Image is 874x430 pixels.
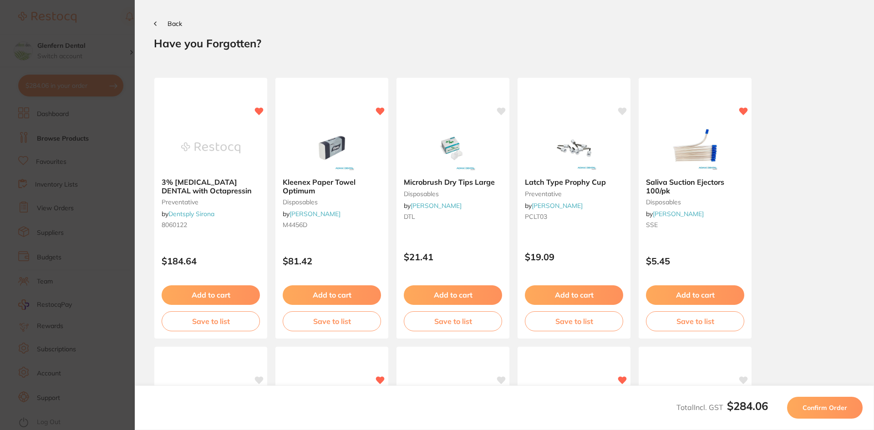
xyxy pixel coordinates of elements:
[653,210,704,218] a: [PERSON_NAME]
[162,210,214,218] span: by
[168,210,214,218] a: Dentsply Sirona
[283,198,381,206] small: disposables
[154,36,855,50] h2: Have you Forgotten?
[544,125,604,171] img: Latch Type Prophy Cup
[162,221,260,228] small: 8060122
[404,252,502,262] p: $21.41
[283,285,381,304] button: Add to cart
[162,311,260,331] button: Save to list
[283,311,381,331] button: Save to list
[290,210,340,218] a: [PERSON_NAME]
[525,178,623,186] b: Latch Type Prophy Cup
[525,190,623,197] small: preventative
[404,178,502,186] b: Microbrush Dry Tips Large
[181,125,240,171] img: 3% Citanest DENTAL with Octapressin
[666,125,725,171] img: Saliva Suction Ejectors 100/pk
[162,178,260,195] b: 3% Citanest DENTAL with Octapressin
[162,198,260,206] small: preventative
[404,202,462,210] span: by
[727,399,768,413] b: $284.06
[283,178,381,195] b: Kleenex Paper Towel Optimum
[168,20,182,28] span: Back
[525,285,623,304] button: Add to cart
[283,221,381,228] small: M4456D
[404,311,502,331] button: Save to list
[404,213,502,220] small: DTL
[283,210,340,218] span: by
[411,202,462,210] a: [PERSON_NAME]
[646,311,744,331] button: Save to list
[154,20,182,27] button: Back
[676,403,768,412] span: Total Incl. GST
[525,213,623,220] small: PCLT03
[532,202,583,210] a: [PERSON_NAME]
[646,256,744,266] p: $5.45
[302,125,361,171] img: Kleenex Paper Towel Optimum
[646,285,744,304] button: Add to cart
[646,221,744,228] small: SSE
[162,256,260,266] p: $184.64
[525,202,583,210] span: by
[162,285,260,304] button: Add to cart
[646,198,744,206] small: disposables
[787,397,863,419] button: Confirm Order
[525,252,623,262] p: $19.09
[646,178,744,195] b: Saliva Suction Ejectors 100/pk
[404,285,502,304] button: Add to cart
[423,125,483,171] img: Microbrush Dry Tips Large
[283,256,381,266] p: $81.42
[525,311,623,331] button: Save to list
[646,210,704,218] span: by
[404,190,502,197] small: disposables
[803,404,847,412] span: Confirm Order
